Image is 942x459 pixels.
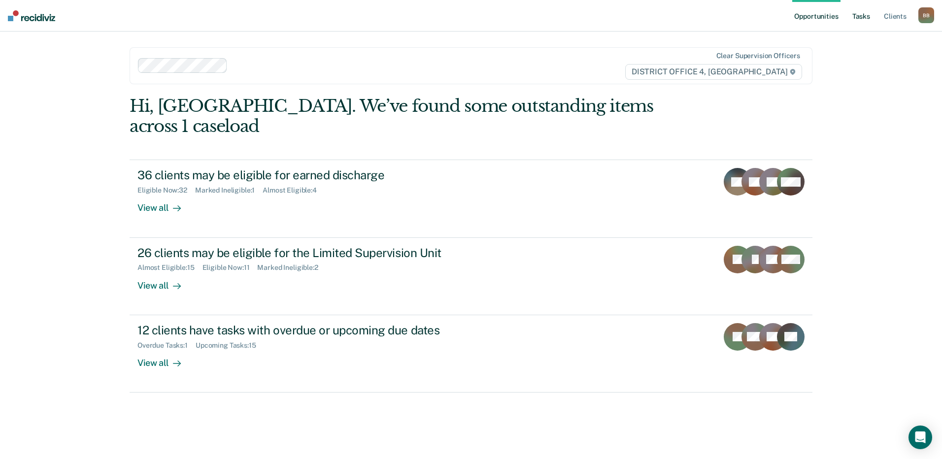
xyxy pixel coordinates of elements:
div: Open Intercom Messenger [908,426,932,449]
div: 26 clients may be eligible for the Limited Supervision Unit [137,246,483,260]
div: View all [137,272,193,291]
div: Almost Eligible : 15 [137,263,202,272]
div: Overdue Tasks : 1 [137,341,196,350]
div: 12 clients have tasks with overdue or upcoming due dates [137,323,483,337]
span: DISTRICT OFFICE 4, [GEOGRAPHIC_DATA] [625,64,802,80]
a: 36 clients may be eligible for earned dischargeEligible Now:32Marked Ineligible:1Almost Eligible:... [130,160,812,237]
img: Recidiviz [8,10,55,21]
div: Hi, [GEOGRAPHIC_DATA]. We’ve found some outstanding items across 1 caseload [130,96,676,136]
button: BB [918,7,934,23]
a: 12 clients have tasks with overdue or upcoming due datesOverdue Tasks:1Upcoming Tasks:15View all [130,315,812,393]
div: View all [137,349,193,368]
div: Clear supervision officers [716,52,800,60]
div: 36 clients may be eligible for earned discharge [137,168,483,182]
div: Marked Ineligible : 2 [257,263,326,272]
div: Eligible Now : 32 [137,186,195,195]
div: B B [918,7,934,23]
div: Marked Ineligible : 1 [195,186,263,195]
div: View all [137,195,193,214]
div: Upcoming Tasks : 15 [196,341,264,350]
a: 26 clients may be eligible for the Limited Supervision UnitAlmost Eligible:15Eligible Now:11Marke... [130,238,812,315]
div: Almost Eligible : 4 [263,186,325,195]
div: Eligible Now : 11 [202,263,258,272]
